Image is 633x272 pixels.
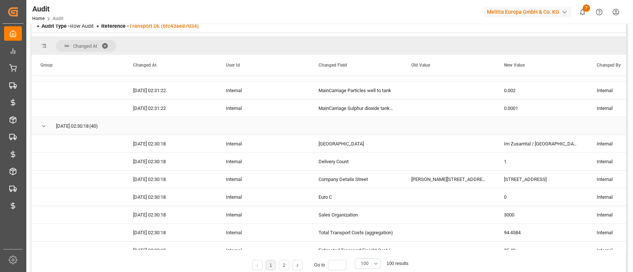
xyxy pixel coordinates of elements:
[217,206,310,224] div: Internal
[310,100,402,117] div: MainCarriage Sulphur dioxide tank to wheel
[32,3,63,14] div: Audit
[495,206,588,224] div: 3000
[124,188,217,206] div: [DATE] 02:30:18
[217,82,310,99] div: Internal
[310,242,402,259] div: Estimated Transport Freight Cost (33 Pallets)
[495,82,588,99] div: 0.002
[217,188,310,206] div: Internal
[124,171,217,188] div: [DATE] 02:30:18
[597,63,621,68] span: Changed By
[73,43,97,49] span: Changed At
[310,153,402,170] div: Delivery Count
[40,63,53,68] span: Group
[310,206,402,224] div: Sales Organization
[484,5,574,19] button: Melitta Europa GmbH & Co. KG
[217,153,310,170] div: Internal
[319,63,347,68] span: Changed Field
[42,23,70,29] span: Audit Type -
[402,171,495,188] div: [PERSON_NAME][STREET_ADDRESS]
[386,261,408,266] span: 100 results
[411,63,430,68] span: Old Value
[504,63,525,68] span: New Value
[591,4,607,20] button: Help Center
[124,100,217,117] div: [DATE] 02:31:22
[133,63,156,68] span: Changed At
[484,7,571,17] div: Melitta Europa GmbH & Co. KG
[495,153,588,170] div: 1
[495,135,588,152] div: Im Zusamtal / [GEOGRAPHIC_DATA]
[42,22,94,30] div: Row Audit
[495,171,588,188] div: [STREET_ADDRESS]
[310,171,402,188] div: Company Details Street
[124,206,217,224] div: [DATE] 02:30:18
[89,118,98,135] span: (40)
[266,260,276,270] li: 1
[124,153,217,170] div: [DATE] 02:30:18
[292,260,303,270] li: Next Page
[217,100,310,117] div: Internal
[310,188,402,206] div: Euro C
[124,224,217,241] div: [DATE] 02:30:18
[32,16,44,21] a: Home
[270,263,272,268] a: 1
[355,258,381,269] button: open menu
[252,260,263,270] li: Previous Page
[124,135,217,152] div: [DATE] 02:30:18
[310,135,402,152] div: [GEOGRAPHIC_DATA]
[217,242,310,259] div: Internal
[124,242,217,259] div: [DATE] 02:30:18
[279,260,289,270] li: 2
[217,135,310,152] div: Internal
[495,224,588,241] div: 94.4584
[495,100,588,117] div: 0.0001
[310,224,402,241] div: Total Transport Costs (aggregation)
[314,260,349,270] div: Go to
[583,4,590,12] span: 7
[495,242,588,259] div: 95.48
[56,118,89,135] span: [DATE] 02:30:18
[283,263,286,268] a: 2
[217,171,310,188] div: Internal
[217,224,310,241] div: Internal
[574,4,591,20] button: show 7 new notifications
[129,23,199,29] a: Transport DE (6fc43ae87034)
[495,188,588,206] div: 0
[360,260,368,267] span: 100
[310,82,402,99] div: MainCarriage Particles well to tank
[226,63,240,68] span: User Id
[124,82,217,99] div: [DATE] 02:31:22
[101,23,199,29] span: Reference -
